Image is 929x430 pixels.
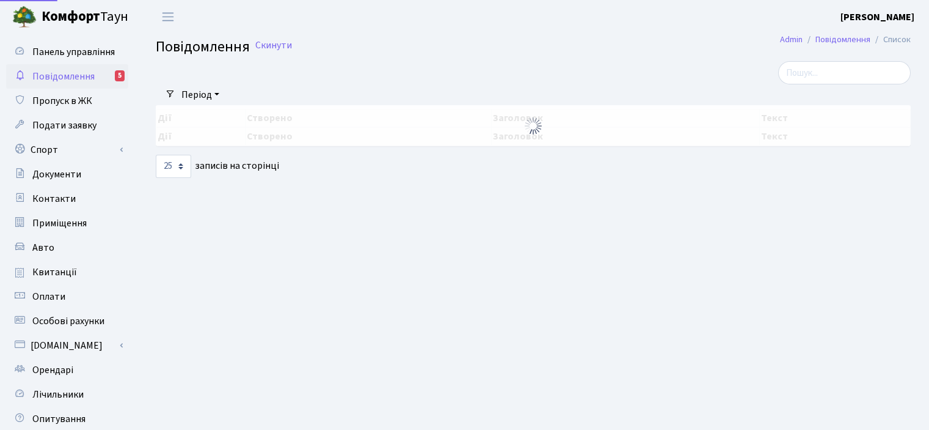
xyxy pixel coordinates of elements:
a: Контакти [6,187,128,211]
a: Admin [780,33,803,46]
span: Панель управління [32,45,115,59]
span: Авто [32,241,54,254]
a: Спорт [6,138,128,162]
img: Обробка... [523,116,543,136]
span: Пропуск в ЖК [32,94,92,108]
input: Пошук... [778,61,911,84]
a: Пропуск в ЖК [6,89,128,113]
span: Орендарі [32,363,73,377]
span: Подати заявку [32,119,97,132]
a: Документи [6,162,128,187]
a: Оплати [6,284,128,309]
span: Таун [42,7,128,28]
span: Документи [32,168,81,181]
b: Комфорт [42,7,100,26]
a: Особові рахунки [6,309,128,333]
div: 5 [115,70,125,81]
nav: breadcrumb [762,27,929,53]
span: Опитування [32,412,86,426]
span: Лічильники [32,388,84,401]
a: Подати заявку [6,113,128,138]
span: Особові рахунки [32,314,104,328]
a: Приміщення [6,211,128,235]
a: Період [177,84,224,105]
span: Приміщення [32,217,87,230]
a: [PERSON_NAME] [840,10,914,24]
li: Список [870,33,911,46]
a: Панель управління [6,40,128,64]
span: Повідомлення [156,36,250,57]
a: Повідомлення [815,33,870,46]
select: записів на сторінці [156,155,191,178]
a: Повідомлення5 [6,64,128,89]
a: Квитанції [6,260,128,284]
button: Переключити навігацію [153,7,183,27]
span: Оплати [32,290,65,303]
a: Лічильники [6,382,128,407]
label: записів на сторінці [156,155,279,178]
a: Орендарі [6,358,128,382]
a: Скинути [255,40,292,51]
span: Повідомлення [32,70,95,83]
span: Контакти [32,192,76,206]
span: Квитанції [32,265,77,279]
a: Авто [6,235,128,260]
a: [DOMAIN_NAME] [6,333,128,358]
img: logo.png [12,5,37,29]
